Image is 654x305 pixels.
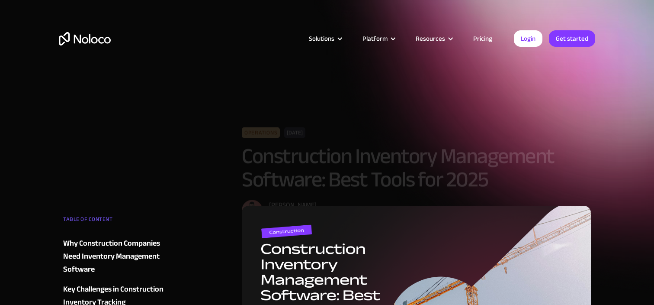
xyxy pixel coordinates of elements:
[462,33,503,44] a: Pricing
[285,127,306,138] div: [DATE]
[242,144,591,191] h1: Construction Inventory Management Software: Best Tools for 2025
[405,33,462,44] div: Resources
[309,33,334,44] div: Solutions
[362,33,388,44] div: Platform
[416,33,445,44] div: Resources
[549,30,595,47] a: Get started
[298,33,352,44] div: Solutions
[269,200,349,210] div: [PERSON_NAME]
[352,33,405,44] div: Platform
[59,32,111,45] a: home
[514,30,542,47] a: Login
[242,127,280,138] div: Operations
[63,213,168,230] div: TABLE OF CONTENT
[63,237,168,276] a: Why Construction Companies Need Inventory Management Software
